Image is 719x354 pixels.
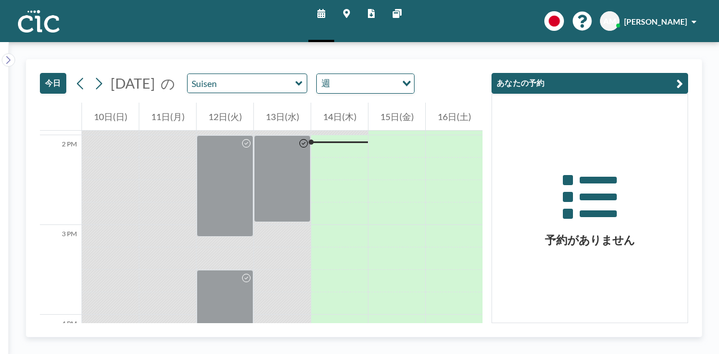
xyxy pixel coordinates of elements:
[317,74,414,93] div: Search for option
[624,17,687,26] span: [PERSON_NAME]
[40,225,81,315] div: 3 PM
[40,135,81,225] div: 2 PM
[197,103,253,131] div: 12日(火)
[40,73,66,94] button: 今日
[603,16,616,26] span: AM
[319,76,333,91] span: 週
[426,103,483,131] div: 16日(土)
[18,10,60,33] img: organization-logo
[188,74,295,93] input: Suisen
[492,233,688,247] h3: 予約がありません
[161,75,175,92] span: の
[368,103,425,131] div: 15日(金)
[334,76,395,91] input: Search for option
[82,103,139,131] div: 10日(日)
[492,73,688,94] button: あなたの予約
[311,103,368,131] div: 14日(木)
[139,103,196,131] div: 11日(月)
[254,103,311,131] div: 13日(水)
[111,75,155,91] span: [DATE]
